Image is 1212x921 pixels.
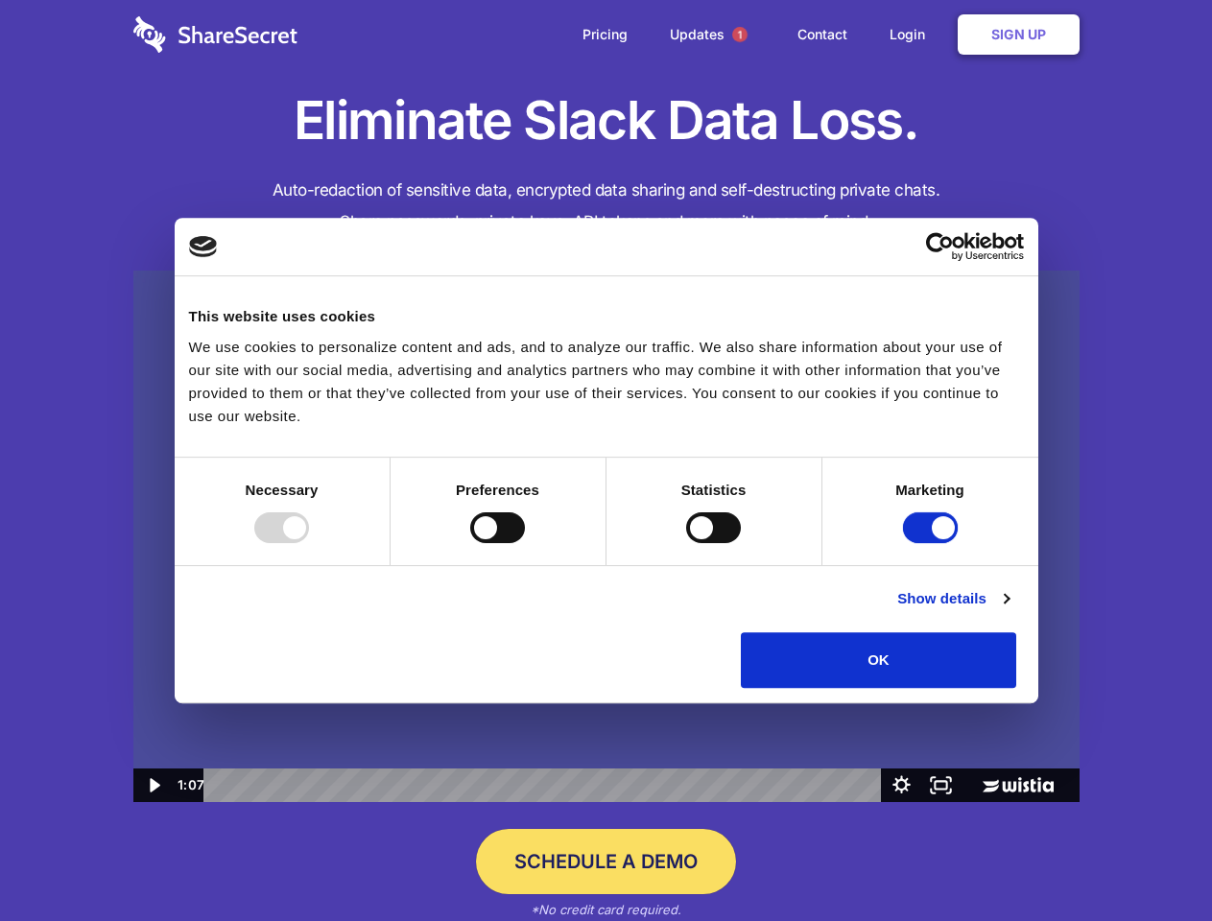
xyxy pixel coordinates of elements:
[958,14,1080,55] a: Sign Up
[133,271,1080,803] img: Sharesecret
[246,482,319,498] strong: Necessary
[1116,825,1189,898] iframe: Drift Widget Chat Controller
[189,236,218,257] img: logo
[133,16,297,53] img: logo-wordmark-white-trans-d4663122ce5f474addd5e946df7df03e33cb6a1c49d2221995e7729f52c070b2.svg
[870,5,954,64] a: Login
[921,768,961,802] button: Fullscreen
[531,902,681,917] em: *No credit card required.
[563,5,647,64] a: Pricing
[882,768,921,802] button: Show settings menu
[133,175,1080,238] h4: Auto-redaction of sensitive data, encrypted data sharing and self-destructing private chats. Shar...
[897,587,1009,610] a: Show details
[189,336,1024,428] div: We use cookies to personalize content and ads, and to analyze our traffic. We also share informat...
[778,5,867,64] a: Contact
[856,232,1024,261] a: Usercentrics Cookiebot - opens in a new window
[681,482,747,498] strong: Statistics
[133,86,1080,155] h1: Eliminate Slack Data Loss.
[741,632,1016,688] button: OK
[219,768,872,802] div: Playbar
[895,482,964,498] strong: Marketing
[189,305,1024,328] div: This website uses cookies
[476,829,736,894] a: Schedule a Demo
[961,768,1079,802] a: Wistia Logo -- Learn More
[456,482,539,498] strong: Preferences
[732,27,748,42] span: 1
[133,768,173,802] button: Play Video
